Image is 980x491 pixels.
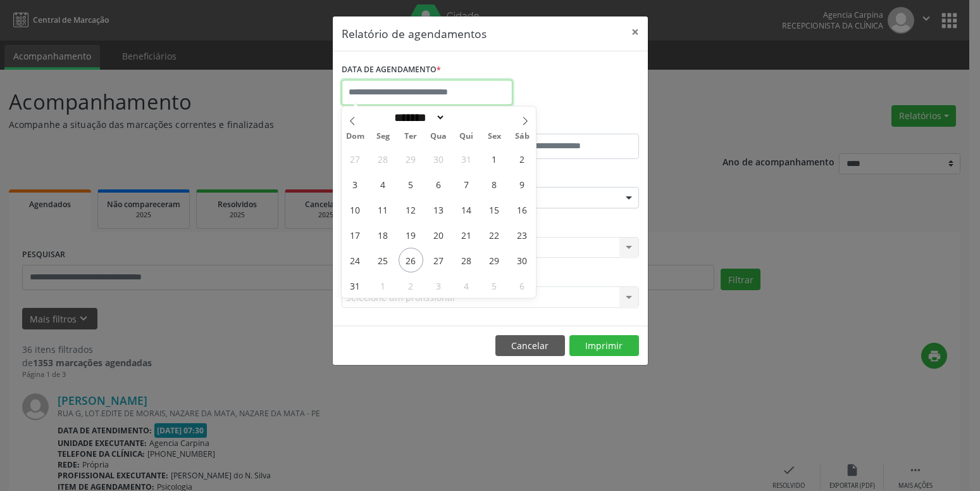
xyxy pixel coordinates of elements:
[445,111,487,124] input: Year
[426,248,451,272] span: Agosto 27, 2025
[454,172,479,196] span: Agosto 7, 2025
[343,172,368,196] span: Agosto 3, 2025
[493,114,639,134] label: ATÉ
[454,248,479,272] span: Agosto 28, 2025
[482,197,507,222] span: Agosto 15, 2025
[343,222,368,247] span: Agosto 17, 2025
[495,335,565,357] button: Cancelar
[482,273,507,298] span: Setembro 5, 2025
[399,248,423,272] span: Agosto 26, 2025
[454,273,479,298] span: Setembro 4, 2025
[390,111,446,124] select: Month
[426,222,451,247] span: Agosto 20, 2025
[510,222,535,247] span: Agosto 23, 2025
[343,146,368,171] span: Julho 27, 2025
[482,222,507,247] span: Agosto 22, 2025
[425,132,452,141] span: Qua
[371,197,395,222] span: Agosto 11, 2025
[342,132,369,141] span: Dom
[454,222,479,247] span: Agosto 21, 2025
[569,335,639,357] button: Imprimir
[508,132,536,141] span: Sáb
[343,248,368,272] span: Agosto 24, 2025
[426,197,451,222] span: Agosto 13, 2025
[482,146,507,171] span: Agosto 1, 2025
[342,60,441,80] label: DATA DE AGENDAMENTO
[452,132,480,141] span: Qui
[371,222,395,247] span: Agosto 18, 2025
[510,197,535,222] span: Agosto 16, 2025
[371,273,395,298] span: Setembro 1, 2025
[510,273,535,298] span: Setembro 6, 2025
[343,197,368,222] span: Agosto 10, 2025
[454,197,479,222] span: Agosto 14, 2025
[510,146,535,171] span: Agosto 2, 2025
[510,248,535,272] span: Agosto 30, 2025
[454,146,479,171] span: Julho 31, 2025
[399,172,423,196] span: Agosto 5, 2025
[426,172,451,196] span: Agosto 6, 2025
[623,16,648,48] button: Close
[371,146,395,171] span: Julho 28, 2025
[369,132,397,141] span: Seg
[480,132,508,141] span: Sex
[426,146,451,171] span: Julho 30, 2025
[371,172,395,196] span: Agosto 4, 2025
[399,197,423,222] span: Agosto 12, 2025
[399,146,423,171] span: Julho 29, 2025
[510,172,535,196] span: Agosto 9, 2025
[399,222,423,247] span: Agosto 19, 2025
[399,273,423,298] span: Setembro 2, 2025
[343,273,368,298] span: Agosto 31, 2025
[482,248,507,272] span: Agosto 29, 2025
[426,273,451,298] span: Setembro 3, 2025
[371,248,395,272] span: Agosto 25, 2025
[342,25,487,42] h5: Relatório de agendamentos
[482,172,507,196] span: Agosto 8, 2025
[397,132,425,141] span: Ter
